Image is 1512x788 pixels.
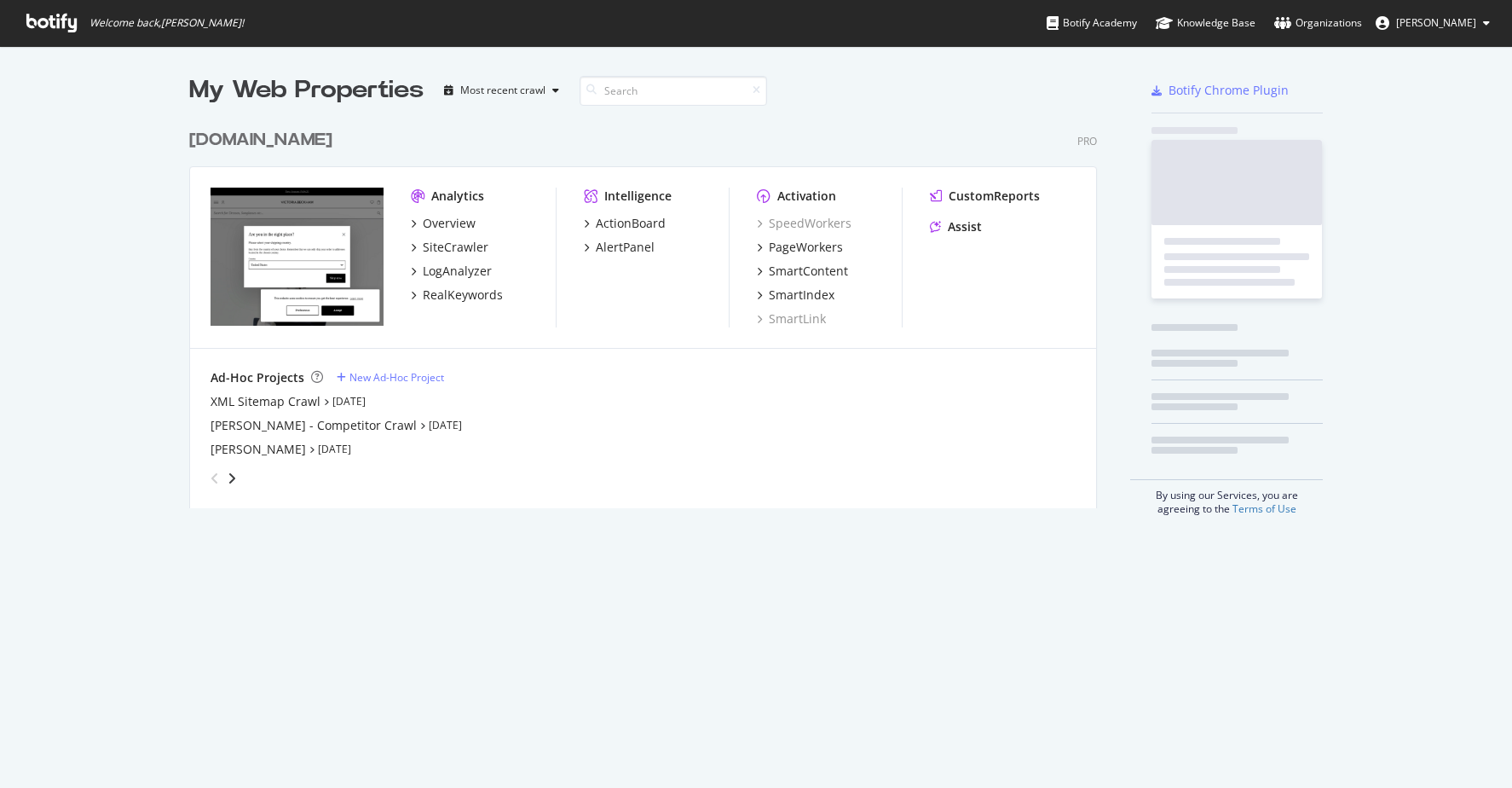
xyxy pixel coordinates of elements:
a: XML Sitemap Crawl [211,393,320,410]
a: [DATE] [429,418,462,432]
a: New Ad-Hoc Project [337,370,444,385]
a: Overview [411,215,476,232]
a: Botify Chrome Plugin [1151,82,1289,99]
div: Organizations [1274,14,1362,32]
div: grid [189,107,1111,508]
a: [PERSON_NAME] [211,441,306,458]
a: AlertPanel [584,239,655,256]
a: ActionBoard [584,215,666,232]
div: Overview [423,215,476,232]
div: SiteCrawler [423,239,488,256]
div: My Web Properties [189,73,424,107]
a: Terms of Use [1232,501,1296,516]
a: Assist [930,218,982,235]
span: Lisa Nielsen [1396,15,1476,30]
div: Pro [1077,134,1097,148]
div: Knowledge Base [1156,14,1255,32]
a: CustomReports [930,188,1040,205]
a: LogAnalyzer [411,263,492,280]
div: [DOMAIN_NAME] [189,128,332,153]
a: [DOMAIN_NAME] [189,128,339,153]
div: Assist [948,218,982,235]
a: [DATE] [332,394,366,408]
a: [DATE] [318,442,351,456]
div: New Ad-Hoc Project [349,370,444,385]
div: CustomReports [949,188,1040,205]
a: SiteCrawler [411,239,488,256]
a: SmartLink [757,310,826,327]
a: RealKeywords [411,287,503,304]
img: www.victoriabeckham.com [211,188,384,326]
a: PageWorkers [757,239,843,256]
div: By using our Services, you are agreeing to the [1130,479,1323,516]
a: SmartIndex [757,287,834,304]
a: [PERSON_NAME] - Competitor Crawl [211,417,417,434]
div: angle-left [204,465,226,492]
div: SmartContent [769,263,848,280]
div: PageWorkers [769,239,843,256]
button: Most recent crawl [437,77,566,104]
input: Search [580,76,767,106]
div: Analytics [431,188,484,205]
a: SmartContent [757,263,848,280]
div: ActionBoard [596,215,666,232]
a: SpeedWorkers [757,215,851,232]
span: Welcome back, [PERSON_NAME] ! [89,16,244,30]
div: Botify Chrome Plugin [1169,82,1289,99]
div: AlertPanel [596,239,655,256]
button: [PERSON_NAME] [1362,9,1503,37]
div: SmartIndex [769,287,834,304]
div: Intelligence [604,188,672,205]
div: Botify Academy [1047,14,1137,32]
div: angle-right [226,470,238,487]
div: LogAnalyzer [423,263,492,280]
div: Most recent crawl [460,85,545,96]
div: Ad-Hoc Projects [211,369,304,386]
div: RealKeywords [423,287,503,304]
div: Activation [777,188,836,205]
